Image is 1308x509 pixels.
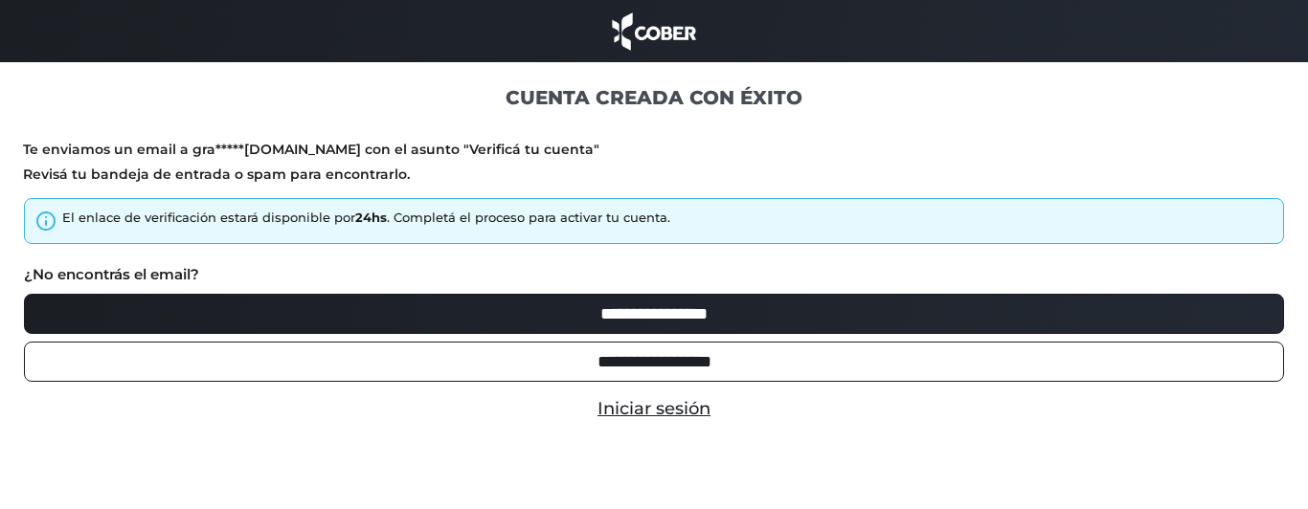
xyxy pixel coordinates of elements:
label: ¿No encontrás el email? [24,264,199,286]
div: El enlace de verificación estará disponible por . Completá el proceso para activar tu cuenta. [62,209,670,228]
p: Unable to load the requested file: pwa/ia.php [63,96,1235,115]
p: Revisá tu bandeja de entrada o spam para encontrarlo. [23,166,1285,184]
h1: CUENTA CREADA CON ÉXITO [23,85,1285,110]
p: Te enviamos un email a gra*****[DOMAIN_NAME] con el asunto "Verificá tu cuenta" [23,141,1285,159]
h1: An Error Was Encountered [49,39,1250,82]
a: Iniciar sesión [598,398,710,419]
strong: 24hs [355,210,387,225]
img: cober_marca.png [607,10,701,53]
